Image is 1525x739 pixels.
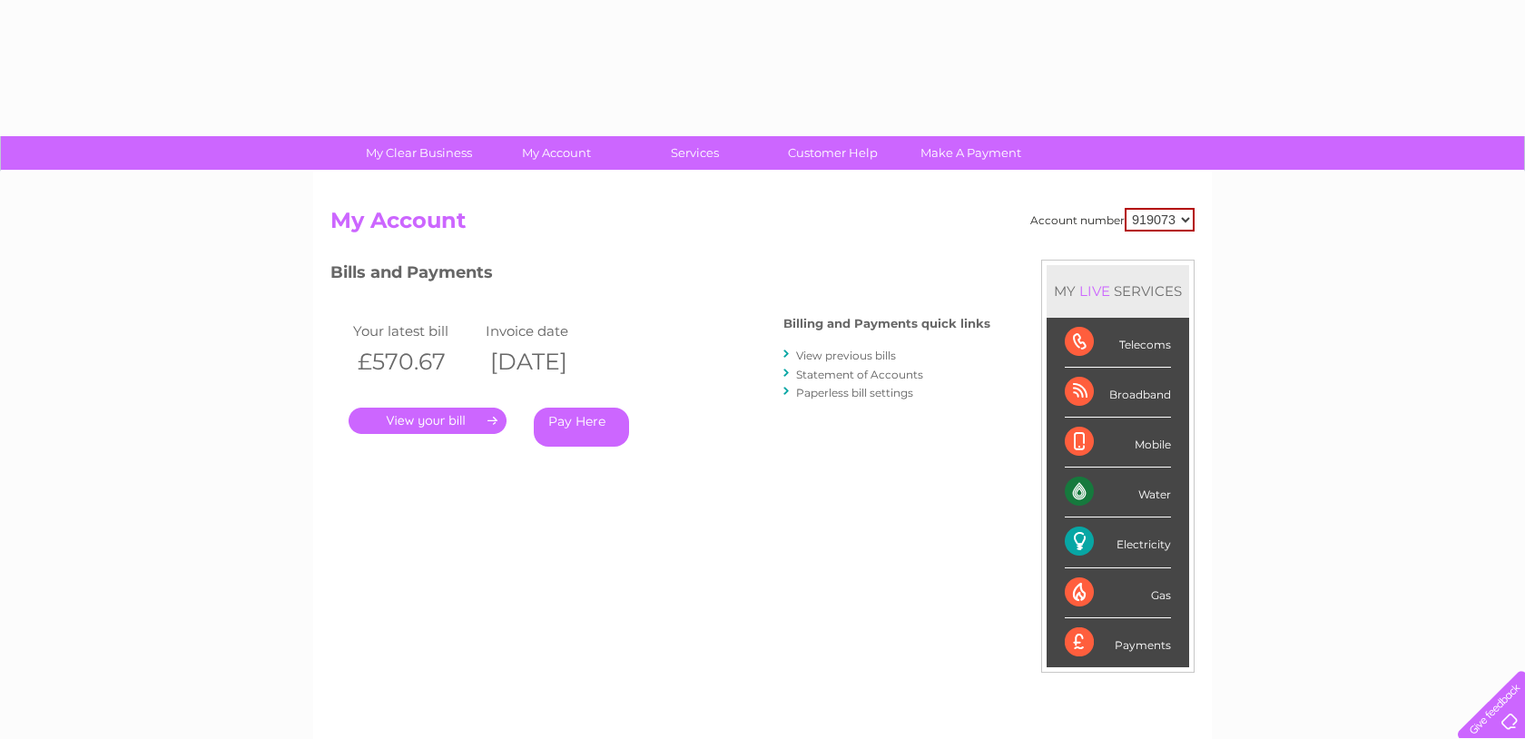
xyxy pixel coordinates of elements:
td: Your latest bill [349,319,481,343]
a: Customer Help [758,136,908,170]
div: Mobile [1065,418,1171,468]
a: Paperless bill settings [796,386,913,399]
h4: Billing and Payments quick links [783,317,990,330]
a: My Account [482,136,632,170]
div: Account number [1030,208,1195,232]
a: Services [620,136,770,170]
a: Pay Here [534,408,629,447]
div: Telecoms [1065,318,1171,368]
div: Electricity [1065,517,1171,567]
div: Broadband [1065,368,1171,418]
a: Statement of Accounts [796,368,923,381]
div: Gas [1065,568,1171,618]
div: Payments [1065,618,1171,667]
div: MY SERVICES [1047,265,1189,317]
th: £570.67 [349,343,481,380]
th: [DATE] [481,343,614,380]
a: . [349,408,507,434]
h2: My Account [330,208,1195,242]
a: Make A Payment [896,136,1046,170]
h3: Bills and Payments [330,260,990,291]
div: Water [1065,468,1171,517]
div: LIVE [1076,282,1114,300]
td: Invoice date [481,319,614,343]
a: My Clear Business [344,136,494,170]
a: View previous bills [796,349,896,362]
